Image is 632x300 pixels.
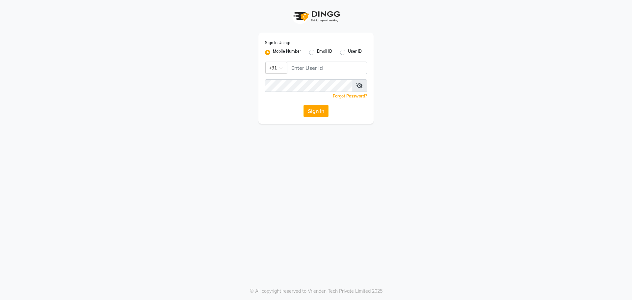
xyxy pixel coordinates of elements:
label: Mobile Number [273,48,301,56]
label: Email ID [317,48,332,56]
input: Username [265,79,352,92]
a: Forgot Password? [333,94,367,98]
label: User ID [348,48,362,56]
img: logo1.svg [290,7,342,26]
label: Sign In Using: [265,40,290,46]
button: Sign In [303,105,329,117]
input: Username [287,62,367,74]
